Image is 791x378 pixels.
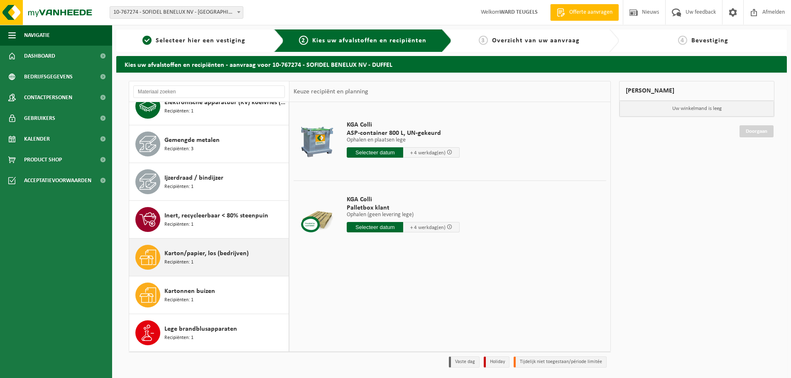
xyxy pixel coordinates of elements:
p: Ophalen (geen levering lege) [347,212,460,218]
span: Product Shop [24,149,62,170]
span: Navigatie [24,25,50,46]
span: KGA Colli [347,121,460,129]
button: Inert, recycleerbaar < 80% steenpuin Recipiënten: 1 [129,201,289,239]
li: Holiday [484,356,509,368]
input: Materiaal zoeken [133,85,285,98]
span: 3 [479,36,488,45]
button: Kartonnen buizen Recipiënten: 1 [129,276,289,314]
span: 2 [299,36,308,45]
a: Doorgaan [740,125,774,137]
input: Selecteer datum [347,222,403,232]
span: Bedrijfsgegevens [24,66,73,87]
span: 10-767274 - SOFIDEL BENELUX NV - DUFFEL [110,6,243,19]
span: Kalender [24,129,50,149]
p: Ophalen en plaatsen lege [347,137,460,143]
span: Bevestiging [691,37,728,44]
span: Elektronische apparatuur (KV) koelvries (huishoudelijk) [164,98,287,107]
p: Uw winkelmand is leeg [620,101,774,117]
a: Offerte aanvragen [550,4,619,21]
div: [PERSON_NAME] [619,81,774,101]
span: Lege brandblusapparaten [164,324,237,334]
span: Recipiënten: 1 [164,296,193,304]
span: Karton/papier, los (bedrijven) [164,249,249,259]
button: Lege brandblusapparaten Recipiënten: 1 [129,314,289,352]
button: Elektronische apparatuur (KV) koelvries (huishoudelijk) Recipiënten: 1 [129,88,289,125]
h2: Kies uw afvalstoffen en recipiënten - aanvraag voor 10-767274 - SOFIDEL BENELUX NV - DUFFEL [116,56,787,72]
span: Selecteer hier een vestiging [156,37,245,44]
span: 4 [678,36,687,45]
button: Gemengde metalen Recipiënten: 3 [129,125,289,163]
span: + 4 werkdag(en) [410,150,446,156]
span: Acceptatievoorwaarden [24,170,91,191]
button: Ijzerdraad / bindijzer Recipiënten: 1 [129,163,289,201]
span: Inert, recycleerbaar < 80% steenpuin [164,211,268,221]
strong: WARD TEUGELS [500,9,538,15]
button: Karton/papier, los (bedrijven) Recipiënten: 1 [129,239,289,276]
span: Recipiënten: 3 [164,145,193,153]
li: Tijdelijk niet toegestaan/période limitée [514,356,607,368]
span: Gemengde metalen [164,135,220,145]
span: Palletbox klant [347,204,460,212]
span: KGA Colli [347,195,460,204]
span: ASP-container 800 L, UN-gekeurd [347,129,460,137]
span: Offerte aanvragen [567,8,615,17]
a: 1Selecteer hier een vestiging [120,36,267,46]
span: Dashboard [24,46,55,66]
span: + 4 werkdag(en) [410,225,446,230]
span: Recipiënten: 1 [164,334,193,342]
span: Contactpersonen [24,87,72,108]
span: Recipiënten: 1 [164,107,193,115]
input: Selecteer datum [347,147,403,158]
span: Recipiënten: 1 [164,221,193,229]
span: Recipiënten: 1 [164,259,193,266]
div: Keuze recipiënt en planning [289,81,372,102]
span: Gebruikers [24,108,55,129]
span: Kartonnen buizen [164,286,215,296]
span: Ijzerdraad / bindijzer [164,173,223,183]
li: Vaste dag [449,356,480,368]
span: Kies uw afvalstoffen en recipiënten [312,37,426,44]
span: 1 [142,36,152,45]
span: Recipiënten: 1 [164,183,193,191]
span: Overzicht van uw aanvraag [492,37,580,44]
span: 10-767274 - SOFIDEL BENELUX NV - DUFFEL [110,7,243,18]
